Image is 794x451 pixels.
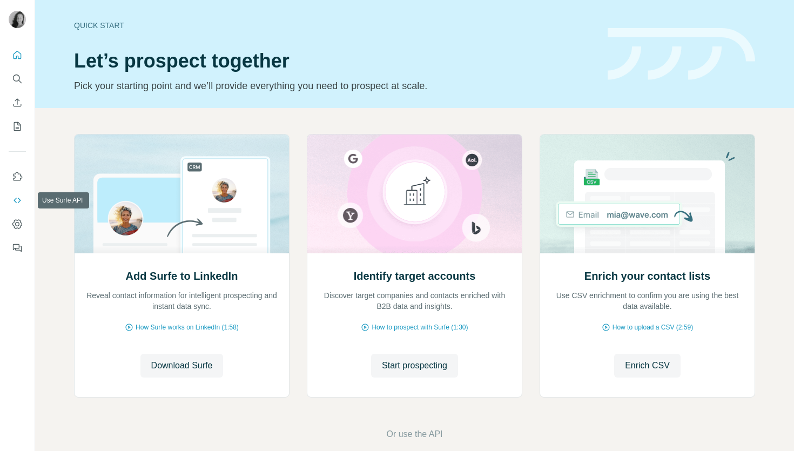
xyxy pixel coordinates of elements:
img: Identify target accounts [307,134,522,253]
img: Avatar [9,11,26,28]
button: My lists [9,117,26,136]
div: Quick start [74,20,595,31]
button: Download Surfe [140,354,224,378]
span: Start prospecting [382,359,447,372]
h2: Identify target accounts [354,268,476,284]
img: Add Surfe to LinkedIn [74,134,290,253]
button: Search [9,69,26,89]
button: Or use the API [386,428,442,441]
button: Dashboard [9,214,26,234]
button: Use Surfe API [9,191,26,210]
img: banner [608,28,755,80]
p: Discover target companies and contacts enriched with B2B data and insights. [318,290,511,312]
p: Pick your starting point and we’ll provide everything you need to prospect at scale. [74,78,595,93]
button: Enrich CSV [9,93,26,112]
button: Use Surfe on LinkedIn [9,167,26,186]
span: Enrich CSV [625,359,670,372]
h2: Enrich your contact lists [584,268,710,284]
span: Download Surfe [151,359,213,372]
button: Quick start [9,45,26,65]
h1: Let’s prospect together [74,50,595,72]
p: Use CSV enrichment to confirm you are using the best data available. [551,290,744,312]
span: How to upload a CSV (2:59) [613,322,693,332]
p: Reveal contact information for intelligent prospecting and instant data sync. [85,290,278,312]
button: Start prospecting [371,354,458,378]
img: Enrich your contact lists [540,134,755,253]
h2: Add Surfe to LinkedIn [126,268,238,284]
button: Feedback [9,238,26,258]
span: How Surfe works on LinkedIn (1:58) [136,322,239,332]
span: How to prospect with Surfe (1:30) [372,322,468,332]
button: Enrich CSV [614,354,681,378]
